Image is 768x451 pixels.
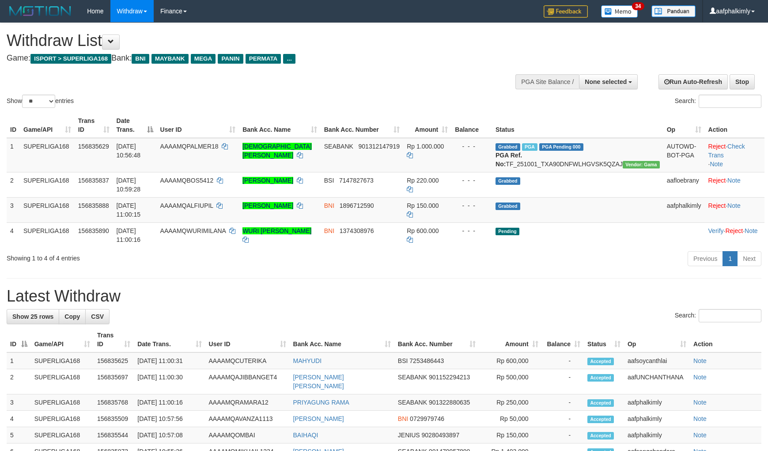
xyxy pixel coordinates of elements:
[623,161,660,168] span: Vendor URL: https://trx31.1velocity.biz
[31,394,94,411] td: SUPERLIGA168
[601,5,638,18] img: Button%20Memo.svg
[730,74,755,89] a: Stop
[398,432,420,439] span: JENIUS
[117,202,141,218] span: [DATE] 11:00:15
[699,95,761,108] input: Search:
[407,227,439,234] span: Rp 600.000
[117,227,141,243] span: [DATE] 11:00:16
[542,427,584,443] td: -
[407,177,439,184] span: Rp 220.000
[31,427,94,443] td: SUPERLIGA168
[690,327,761,352] th: Action
[78,177,109,184] span: 156835837
[160,202,213,209] span: AAAAMQALFIUPIL
[246,54,281,64] span: PERMATA
[7,394,31,411] td: 3
[723,251,738,266] a: 1
[7,95,74,108] label: Show entries
[283,54,295,64] span: ...
[113,113,157,138] th: Date Trans.: activate to sort column descending
[708,143,726,150] a: Reject
[20,113,75,138] th: Game/API: activate to sort column ascending
[7,427,31,443] td: 5
[492,113,663,138] th: Status
[403,113,451,138] th: Amount: activate to sort column ascending
[699,309,761,322] input: Search:
[7,32,503,50] h1: Withdraw List
[587,374,614,382] span: Accepted
[451,113,492,138] th: Balance
[134,411,205,427] td: [DATE] 10:57:56
[693,432,707,439] a: Note
[7,138,20,172] td: 1
[59,309,86,324] a: Copy
[624,427,690,443] td: aafphalkimly
[675,309,761,322] label: Search:
[693,415,707,422] a: Note
[624,369,690,394] td: aafUNCHANTHANA
[239,113,321,138] th: Bank Acc. Name: activate to sort column ascending
[7,113,20,138] th: ID
[78,202,109,209] span: 156835888
[205,369,290,394] td: AAAAMQAJIBBANGET4
[205,394,290,411] td: AAAAMQRAMARA12
[293,415,344,422] a: [PERSON_NAME]
[12,313,53,320] span: Show 25 rows
[78,227,109,234] span: 156835890
[539,143,583,151] span: PGA Pending
[242,202,293,209] a: [PERSON_NAME]
[515,74,579,89] div: PGA Site Balance /
[587,399,614,407] span: Accepted
[587,432,614,440] span: Accepted
[429,374,470,381] span: Copy 901152294213 to clipboard
[410,415,444,422] span: Copy 0729979746 to clipboard
[725,227,743,234] a: Reject
[94,427,134,443] td: 156835544
[7,309,59,324] a: Show 25 rows
[151,54,189,64] span: MAYBANK
[293,357,322,364] a: MAHYUDI
[663,113,705,138] th: Op: activate to sort column ascending
[663,138,705,172] td: AUTOWD-BOT-PGA
[160,143,219,150] span: AAAAMQPALMER18
[705,172,764,197] td: ·
[218,54,243,64] span: PANIN
[455,176,488,185] div: - - -
[191,54,216,64] span: MEGA
[31,369,94,394] td: SUPERLIGA168
[624,352,690,369] td: aafsoycanthlai
[359,143,400,150] span: Copy 901312147919 to clipboard
[7,352,31,369] td: 1
[324,177,334,184] span: BSI
[134,394,205,411] td: [DATE] 11:00:16
[705,197,764,222] td: ·
[22,95,55,108] select: Showentries
[157,113,239,138] th: User ID: activate to sort column ascending
[455,201,488,210] div: - - -
[693,357,707,364] a: Note
[30,54,111,64] span: ISPORT > SUPERLIGA168
[7,222,20,248] td: 4
[479,327,542,352] th: Amount: activate to sort column ascending
[585,78,627,85] span: None selected
[624,327,690,352] th: Op: activate to sort column ascending
[624,394,690,411] td: aafphalkimly
[705,138,764,172] td: · ·
[134,327,205,352] th: Date Trans.: activate to sort column ascending
[587,358,614,365] span: Accepted
[339,177,374,184] span: Copy 7147827673 to clipboard
[340,227,374,234] span: Copy 1374308976 to clipboard
[693,374,707,381] a: Note
[479,427,542,443] td: Rp 150,000
[293,432,318,439] a: BAIHAQI
[20,172,75,197] td: SUPERLIGA168
[492,138,663,172] td: TF_251001_TXA90DNFWLHGVSK5QZAJ
[727,177,741,184] a: Note
[340,202,374,209] span: Copy 1896712590 to clipboard
[31,327,94,352] th: Game/API: activate to sort column ascending
[94,352,134,369] td: 156835625
[579,74,638,89] button: None selected
[20,222,75,248] td: SUPERLIGA168
[242,177,293,184] a: [PERSON_NAME]
[422,432,460,439] span: Copy 90280493897 to clipboard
